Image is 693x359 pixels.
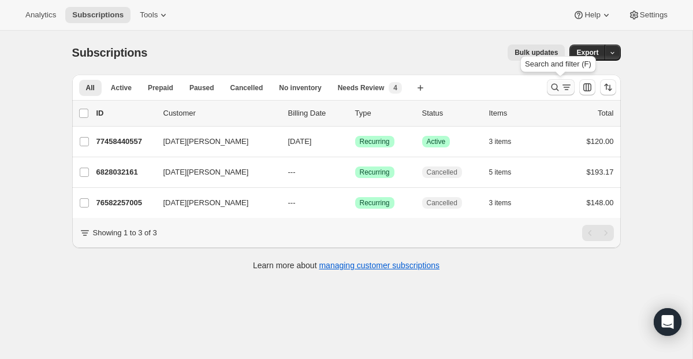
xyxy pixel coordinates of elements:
[230,83,263,92] span: Cancelled
[489,134,524,150] button: 3 items
[427,198,457,208] span: Cancelled
[189,83,214,92] span: Paused
[422,108,480,119] p: Status
[598,108,613,119] p: Total
[621,7,675,23] button: Settings
[25,10,56,20] span: Analytics
[547,79,575,95] button: Search and filter results
[18,7,63,23] button: Analytics
[587,198,614,207] span: $148.00
[72,10,124,20] span: Subscriptions
[515,48,558,57] span: Bulk updates
[157,194,272,212] button: [DATE][PERSON_NAME]
[489,195,524,211] button: 3 items
[360,137,390,146] span: Recurring
[489,137,512,146] span: 3 items
[96,108,154,119] p: ID
[288,137,312,146] span: [DATE]
[279,83,321,92] span: No inventory
[96,197,154,209] p: 76582257005
[489,198,512,208] span: 3 items
[576,48,598,57] span: Export
[163,166,249,178] span: [DATE][PERSON_NAME]
[65,7,131,23] button: Subscriptions
[654,308,681,336] div: Open Intercom Messenger
[587,137,614,146] span: $120.00
[360,198,390,208] span: Recurring
[96,108,614,119] div: IDCustomerBilling DateTypeStatusItemsTotal
[96,164,614,180] div: 6828032161[DATE][PERSON_NAME]---SuccessRecurringCancelled5 items$193.17
[569,45,605,61] button: Export
[163,108,279,119] p: Customer
[489,108,547,119] div: Items
[253,260,439,271] p: Learn more about
[288,168,296,176] span: ---
[489,164,524,180] button: 5 items
[600,79,616,95] button: Sort the results
[640,10,668,20] span: Settings
[133,7,176,23] button: Tools
[566,7,619,23] button: Help
[96,136,154,147] p: 77458440557
[393,83,397,92] span: 4
[163,197,249,209] span: [DATE][PERSON_NAME]
[72,46,148,59] span: Subscriptions
[157,163,272,182] button: [DATE][PERSON_NAME]
[489,168,512,177] span: 5 items
[148,83,173,92] span: Prepaid
[288,198,296,207] span: ---
[111,83,132,92] span: Active
[508,45,565,61] button: Bulk updates
[427,137,446,146] span: Active
[411,80,430,96] button: Create new view
[582,225,614,241] nav: Pagination
[355,108,413,119] div: Type
[584,10,600,20] span: Help
[96,166,154,178] p: 6828032161
[140,10,158,20] span: Tools
[93,227,157,239] p: Showing 1 to 3 of 3
[587,168,614,176] span: $193.17
[288,108,346,119] p: Billing Date
[427,168,457,177] span: Cancelled
[86,83,95,92] span: All
[157,132,272,151] button: [DATE][PERSON_NAME]
[338,83,385,92] span: Needs Review
[319,261,439,270] a: managing customer subscriptions
[96,134,614,150] div: 77458440557[DATE][PERSON_NAME][DATE]SuccessRecurringSuccessActive3 items$120.00
[360,168,390,177] span: Recurring
[579,79,595,95] button: Customize table column order and visibility
[163,136,249,147] span: [DATE][PERSON_NAME]
[96,195,614,211] div: 76582257005[DATE][PERSON_NAME]---SuccessRecurringCancelled3 items$148.00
